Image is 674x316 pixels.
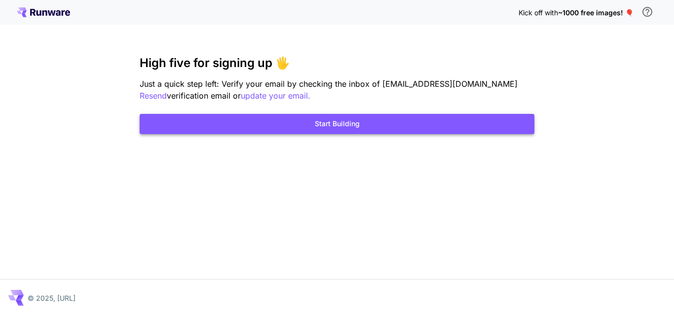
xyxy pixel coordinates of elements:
h3: High five for signing up 🖐️ [140,56,534,70]
button: Resend [140,90,167,102]
button: update your email. [241,90,310,102]
button: Start Building [140,114,534,134]
p: © 2025, [URL] [28,293,75,303]
button: In order to qualify for free credit, you need to sign up with a business email address and click ... [637,2,657,22]
span: verification email or [167,91,241,101]
span: Kick off with [519,8,558,17]
span: ~1000 free images! 🎈 [558,8,634,17]
span: Just a quick step left: Verify your email by checking the inbox of [EMAIL_ADDRESS][DOMAIN_NAME] [140,79,518,89]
